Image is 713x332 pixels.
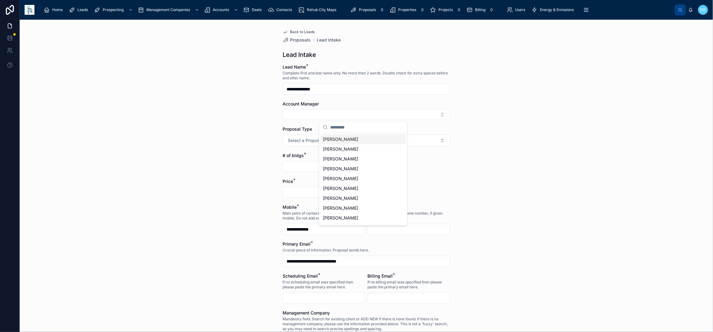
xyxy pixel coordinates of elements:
span: Proposal Type [283,126,312,132]
span: Home [52,7,63,12]
a: Contacts [266,4,296,15]
a: Back to Leads [283,30,315,34]
span: Leads [77,7,88,12]
span: DG [700,7,706,12]
span: [PERSON_NAME] [323,215,358,221]
span: Lead Name [283,64,306,69]
span: [PERSON_NAME] [323,136,358,142]
span: Select a Proposal Type [288,137,335,144]
span: Properties [398,7,416,12]
div: Suggestions [319,133,407,225]
span: Billing Email [368,273,393,279]
a: Projects0 [428,4,465,15]
span: Primary Email [283,241,311,247]
span: Main point of contact. Complete even if not mobile. Do not add extensions here. [283,211,365,221]
span: Scheduling Email [283,273,318,279]
span: # of bldgs [283,153,304,158]
span: Proposals [359,7,376,12]
div: scrollable content [39,3,675,17]
a: Leads [67,4,92,15]
span: Mandatory field. Search for existing client or ADD NEW if there is none found. If there is no man... [283,317,450,331]
h1: Lead Intake [283,50,316,59]
span: If no scheduling email was specified then please paste the primary email here. [283,280,365,290]
span: Prospecting [103,7,124,12]
a: Proposals [283,37,311,43]
span: Billing [475,7,485,12]
span: [PERSON_NAME] [323,156,358,162]
span: Complete first and last name only. No more than 2 words. Double check for extra spaces before and... [283,71,450,81]
a: Management Companies [136,4,202,15]
span: [PERSON_NAME] [323,205,358,211]
img: App logo [25,5,34,15]
button: Select Button [283,135,450,146]
a: Prospecting [92,4,136,15]
span: Deals [252,7,262,12]
div: 0 [419,6,426,14]
span: Price [283,179,293,184]
span: [PERSON_NAME] [323,166,358,172]
span: Mobile [283,204,297,210]
button: Select Button [283,109,450,120]
a: Properties0 [388,4,428,15]
a: Rehub City Maps [296,4,341,15]
div: 0 [455,6,463,14]
div: 0 [488,6,495,14]
span: Proposals [290,37,311,43]
a: Users [505,4,530,15]
a: Energy & Emissions [530,4,578,15]
span: Energy & Emissions [540,7,574,12]
a: Home [42,4,67,15]
span: Crucial piece of information. Proposal sends here. [283,248,369,253]
a: Deals [241,4,266,15]
span: [PERSON_NAME] [323,176,358,182]
a: Lead Intake [317,37,341,43]
span: Back to Leads [290,30,315,34]
span: Users [515,7,525,12]
span: Management Companies [146,7,190,12]
span: Contacts [276,7,292,12]
span: [PERSON_NAME] [323,225,358,231]
span: [PERSON_NAME] [323,146,358,152]
a: Proposals0 [348,4,388,15]
span: Rehub City Maps [307,7,336,12]
span: Projects [438,7,453,12]
span: Account Manager [283,101,319,106]
div: 0 [378,6,386,14]
a: Accounts [202,4,241,15]
span: Complete additional phone number, if given. Not mandatory. [368,211,450,221]
span: [PERSON_NAME] [323,195,358,201]
span: Accounts [213,7,229,12]
span: Management Company [283,310,330,315]
span: [PERSON_NAME] [323,185,358,192]
span: If no billing email was specified then please paste the primary email here. [368,280,450,290]
a: Billing0 [465,4,497,15]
